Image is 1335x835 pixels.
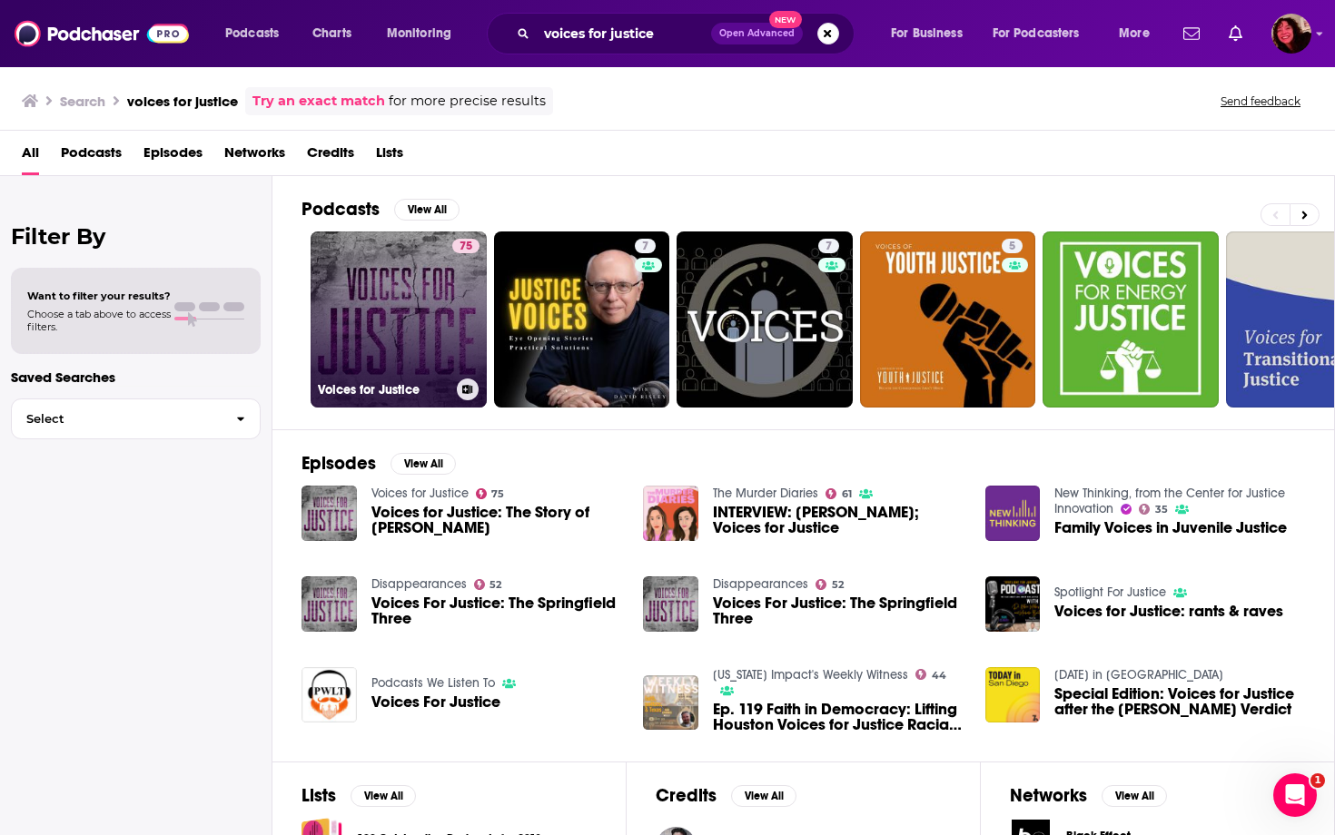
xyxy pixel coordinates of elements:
button: open menu [374,19,475,48]
a: Credits [307,138,354,175]
button: View All [731,785,796,807]
h2: Episodes [302,452,376,475]
span: Logged in as Kathryn-Musilek [1271,14,1311,54]
a: Spotlight For Justice [1054,584,1166,600]
a: EpisodesView All [302,452,456,475]
a: Voices for Justice: rants & raves [1054,604,1283,619]
a: Show notifications dropdown [1176,18,1207,49]
span: for more precise results [389,91,546,112]
span: Podcasts [225,21,279,46]
a: INTERVIEW: Sarah Turney; Voices for Justice [643,486,698,541]
span: Ep. 119 Faith in Democracy: Lifting Houston Voices for Justice Racial Justice Panel [713,702,964,732]
a: Voices For Justice [371,694,500,710]
a: 5 [1002,239,1023,253]
a: CreditsView All [656,784,796,807]
span: For Business [891,21,963,46]
p: Saved Searches [11,368,261,386]
a: Voices For Justice: The Springfield Three [371,595,622,626]
span: Want to filter your results? [27,290,171,302]
button: Send feedback [1215,93,1306,109]
button: Show profile menu [1271,14,1311,54]
a: Disappearances [371,576,467,592]
button: open menu [1106,19,1172,48]
span: 7 [642,238,648,256]
a: INTERVIEW: Sarah Turney; Voices for Justice [713,505,964,535]
h3: Search [60,93,105,110]
a: 7 [818,239,839,253]
a: 75Voices for Justice [311,231,487,408]
span: Open Advanced [719,29,795,38]
h2: Filter By [11,223,261,250]
img: Family Voices in Juvenile Justice [985,486,1041,541]
h2: Networks [1010,784,1087,807]
a: New Thinking, from the Center for Justice Innovation [1054,486,1285,516]
a: Voices For Justice: The Springfield Three [713,595,964,626]
a: Voices for Justice: The Story of Alissa Turney [302,486,357,541]
a: Family Voices in Juvenile Justice [1054,520,1287,535]
span: For Podcasters [993,21,1080,46]
button: View All [394,199,460,221]
h2: Lists [302,784,336,807]
button: open menu [878,19,985,48]
a: Networks [224,138,285,175]
h2: Credits [656,784,717,807]
img: Podchaser - Follow, Share and Rate Podcasts [15,16,189,51]
a: 75 [452,239,480,253]
a: Voices For Justice: The Springfield Three [643,576,698,632]
span: Choose a tab above to access filters. [27,308,171,333]
a: 61 [826,488,852,499]
a: Lists [376,138,403,175]
img: Voices For Justice: The Springfield Three [302,576,357,632]
a: 52 [816,579,844,590]
span: 44 [932,672,946,680]
a: 7 [635,239,656,253]
span: 5 [1009,238,1015,256]
input: Search podcasts, credits, & more... [537,19,711,48]
a: Charts [301,19,362,48]
a: Podcasts We Listen To [371,675,495,691]
span: Special Edition: Voices for Justice after the [PERSON_NAME] Verdict [1054,686,1305,717]
h3: voices for justice [127,93,238,110]
a: All [22,138,39,175]
span: INTERVIEW: [PERSON_NAME]; Voices for Justice [713,505,964,535]
a: Podcasts [61,138,122,175]
a: The Murder Diaries [713,486,818,501]
button: View All [351,785,416,807]
img: Voices for Justice: rants & raves [985,576,1041,632]
span: 61 [842,490,852,498]
span: Select [12,413,222,425]
span: 7 [826,238,832,256]
img: Voices For Justice [302,667,357,722]
a: ListsView All [302,784,416,807]
a: Disappearances [713,576,808,592]
a: 5 [860,231,1036,408]
a: PodcastsView All [302,198,460,221]
a: Try an exact match [252,91,385,112]
a: Voices for Justice: The Story of Alissa Turney [371,505,622,535]
a: Episodes [143,138,203,175]
a: NetworksView All [1010,784,1167,807]
img: Ep. 119 Faith in Democracy: Lifting Houston Voices for Justice Racial Justice Panel [643,675,698,731]
button: Select [11,398,261,439]
span: Charts [312,21,351,46]
div: Search podcasts, credits, & more... [504,13,872,54]
span: 52 [489,581,501,589]
img: Special Edition: Voices for Justice after the Chauvin Verdict [985,667,1041,722]
h3: Voices for Justice [318,382,450,398]
span: 35 [1155,506,1168,514]
span: 75 [491,490,504,498]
